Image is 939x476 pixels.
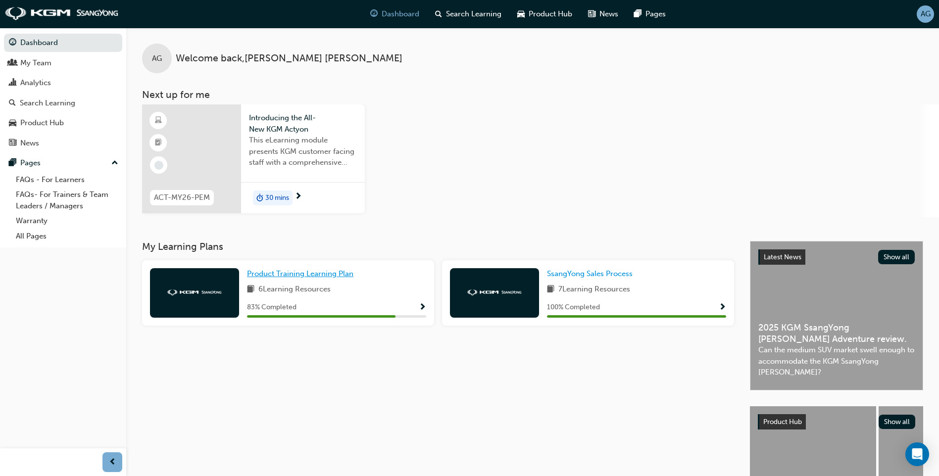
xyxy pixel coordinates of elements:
[758,322,915,344] span: 2025 KGM SsangYong [PERSON_NAME] Adventure review.
[758,249,915,265] a: Latest NewsShow all
[20,57,51,69] div: My Team
[764,253,801,261] span: Latest News
[362,4,427,24] a: guage-iconDashboard
[758,344,915,378] span: Can the medium SUV market swell enough to accommodate the KGM SsangYong [PERSON_NAME]?
[9,79,16,88] span: chart-icon
[5,7,119,21] img: kgm
[4,34,122,52] a: Dashboard
[9,119,16,128] span: car-icon
[547,284,554,296] span: book-icon
[265,192,289,204] span: 30 mins
[20,117,64,129] div: Product Hub
[154,161,163,170] span: learningRecordVerb_NONE-icon
[419,303,426,312] span: Show Progress
[4,94,122,112] a: Search Learning
[142,241,734,252] h3: My Learning Plans
[4,32,122,154] button: DashboardMy TeamAnalyticsSearch LearningProduct HubNews
[20,157,41,169] div: Pages
[547,268,637,280] a: SsangYong Sales Process
[419,301,426,314] button: Show Progress
[247,269,353,278] span: Product Training Learning Plan
[152,53,162,64] span: AG
[9,39,16,48] span: guage-icon
[529,8,572,20] span: Product Hub
[580,4,626,24] a: news-iconNews
[547,269,633,278] span: SsangYong Sales Process
[154,192,210,203] span: ACT-MY26-PEM
[905,442,929,466] div: Open Intercom Messenger
[547,302,600,313] span: 100 % Completed
[249,135,357,168] span: This eLearning module presents KGM customer facing staff with a comprehensive introduction to the...
[295,192,302,201] span: next-icon
[111,157,118,170] span: up-icon
[142,104,365,213] a: ACT-MY26-PEMIntroducing the All-New KGM ActyonThis eLearning module presents KGM customer facing ...
[4,154,122,172] button: Pages
[20,77,51,89] div: Analytics
[763,418,802,426] span: Product Hub
[4,114,122,132] a: Product Hub
[879,415,916,429] button: Show all
[878,250,915,264] button: Show all
[9,139,16,148] span: news-icon
[427,4,509,24] a: search-iconSearch Learning
[155,137,162,149] span: booktick-icon
[634,8,642,20] span: pages-icon
[719,301,726,314] button: Show Progress
[247,284,254,296] span: book-icon
[645,8,666,20] span: Pages
[370,8,378,20] span: guage-icon
[247,268,357,280] a: Product Training Learning Plan
[750,241,923,390] a: Latest NewsShow all2025 KGM SsangYong [PERSON_NAME] Adventure review.Can the medium SUV market sw...
[12,229,122,244] a: All Pages
[155,114,162,127] span: learningResourceType_ELEARNING-icon
[917,5,934,23] button: AG
[626,4,674,24] a: pages-iconPages
[126,89,939,100] h3: Next up for me
[467,289,522,296] img: kgm
[9,99,16,108] span: search-icon
[256,191,263,204] span: duration-icon
[12,172,122,188] a: FAQs - For Learners
[382,8,419,20] span: Dashboard
[20,138,39,149] div: News
[167,289,222,296] img: kgm
[12,213,122,229] a: Warranty
[4,74,122,92] a: Analytics
[9,59,16,68] span: people-icon
[20,97,75,109] div: Search Learning
[4,134,122,152] a: News
[509,4,580,24] a: car-iconProduct Hub
[258,284,331,296] span: 6 Learning Resources
[12,187,122,213] a: FAQs- For Trainers & Team Leaders / Managers
[446,8,501,20] span: Search Learning
[9,159,16,168] span: pages-icon
[176,53,402,64] span: Welcome back , [PERSON_NAME] [PERSON_NAME]
[247,302,297,313] span: 83 % Completed
[517,8,525,20] span: car-icon
[249,112,357,135] span: Introducing the All-New KGM Actyon
[4,54,122,72] a: My Team
[719,303,726,312] span: Show Progress
[599,8,618,20] span: News
[109,456,116,469] span: prev-icon
[435,8,442,20] span: search-icon
[558,284,630,296] span: 7 Learning Resources
[588,8,595,20] span: news-icon
[758,414,915,430] a: Product HubShow all
[921,8,931,20] span: AG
